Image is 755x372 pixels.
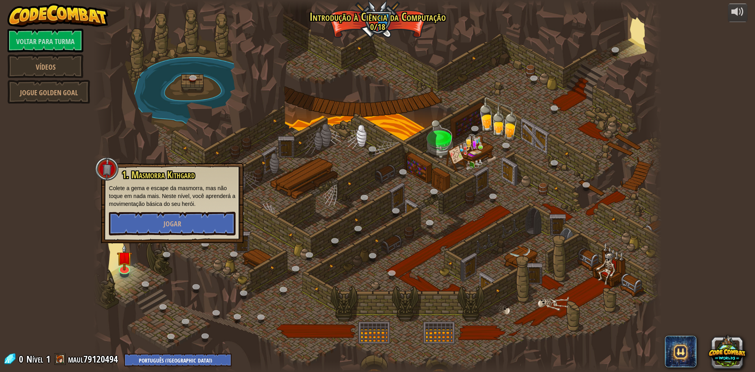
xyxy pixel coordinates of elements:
font: Jogar [164,219,181,229]
button: Ajuste de volume [728,4,748,22]
font: maul79120494 [68,353,118,365]
font: 1. Masmorra Kithgard [122,168,195,181]
a: Voltar para Turma [7,29,83,52]
button: Jogar [109,212,236,235]
a: maul79120494 [68,353,120,365]
font: Nível [26,353,43,365]
img: CodeCombat - Aprenda a programar jogando um jogo [7,4,108,27]
font: Colete a gema e escape da masmorra, mas não toque em nada mais. Neste nível, você aprenderá a mov... [109,185,235,207]
font: Jogue Golden Goal [20,88,78,98]
font: 0 [19,353,23,365]
button: CodeCombat Worlds no Roblox [708,332,746,370]
font: Vídeos [36,62,55,72]
font: 1 [46,353,50,365]
font: Voltar para Turma [16,37,75,46]
img: level-banner-unstarted.png [117,244,132,270]
span: CodeCombat AI HackStack [665,336,696,367]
